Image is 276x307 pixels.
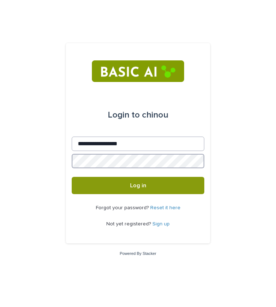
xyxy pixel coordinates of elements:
button: Log in [72,177,204,194]
a: Reset it here [150,205,181,210]
a: Powered By Stacker [120,251,156,256]
img: RtIB8pj2QQiOZo6waziI [92,60,184,82]
span: Not yet registered? [106,221,152,226]
a: Sign up [152,221,170,226]
span: Forgot your password? [96,205,150,210]
span: Login to [108,111,140,119]
div: chinou [108,105,168,125]
span: Log in [130,183,146,188]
